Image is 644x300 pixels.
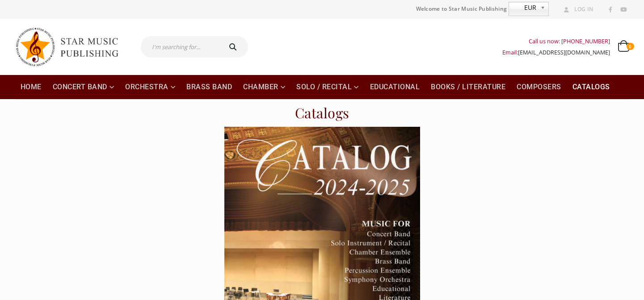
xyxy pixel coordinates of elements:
[220,36,248,58] button: Search
[365,75,425,99] a: Educational
[120,75,181,99] a: Orchestra
[295,105,349,121] h1: Catalogs
[567,75,615,99] a: Catalogs
[511,75,567,99] a: Composers
[291,75,364,99] a: Solo / Recital
[605,4,616,16] a: Facebook
[502,36,610,47] div: Call us now: [PHONE_NUMBER]
[627,43,634,50] span: 0
[518,49,610,56] a: [EMAIL_ADDRESS][DOMAIN_NAME]
[425,75,511,99] a: Books / Literature
[15,23,127,71] img: Star Music Publishing
[502,47,610,58] div: Email:
[560,4,593,15] a: Log In
[238,75,290,99] a: Chamber
[15,75,47,99] a: Home
[618,4,629,16] a: Youtube
[416,2,507,16] span: Welcome to Star Music Publishing
[181,75,237,99] a: Brass Band
[47,75,120,99] a: Concert Band
[141,36,220,58] input: I'm searching for...
[509,2,537,13] span: EUR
